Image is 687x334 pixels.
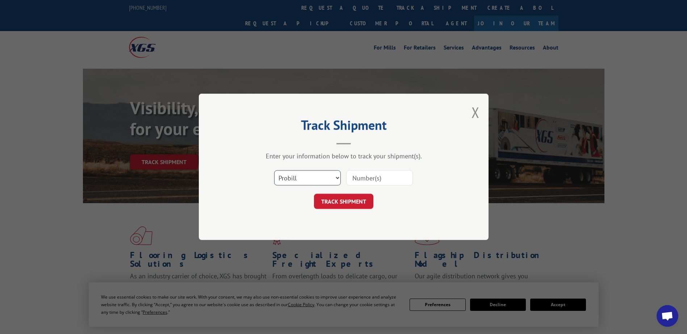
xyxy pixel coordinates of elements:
div: Enter your information below to track your shipment(s). [235,152,452,160]
h2: Track Shipment [235,120,452,134]
button: TRACK SHIPMENT [314,194,373,209]
div: Open chat [657,305,678,327]
button: Close modal [472,103,479,122]
input: Number(s) [346,171,413,186]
